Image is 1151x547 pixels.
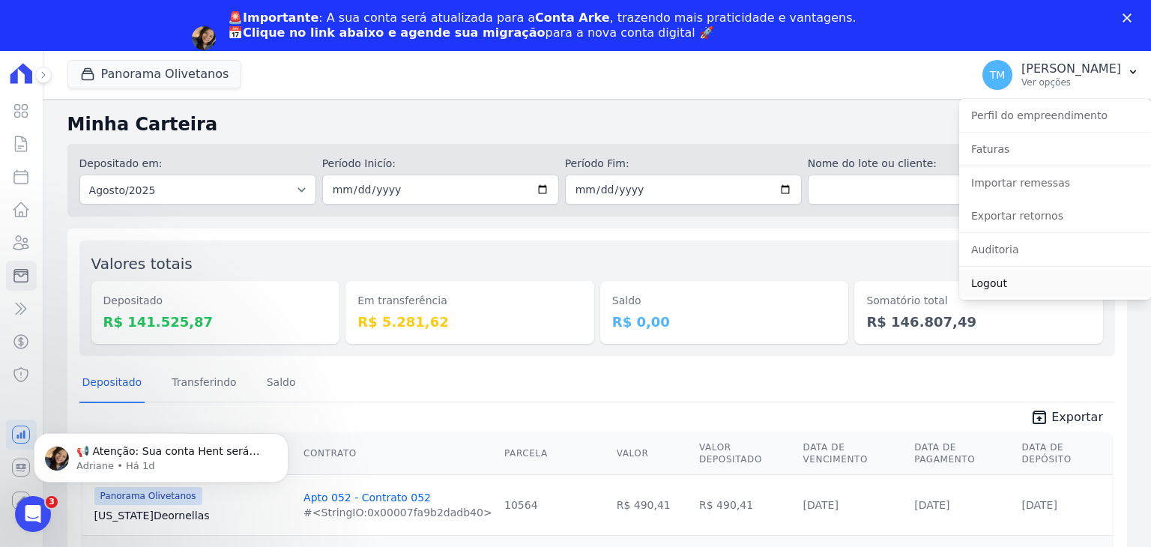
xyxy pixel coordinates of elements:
a: Transferindo [169,364,240,403]
th: Data de Vencimento [797,432,909,475]
label: Nome do lote ou cliente: [808,156,1045,172]
dd: R$ 141.525,87 [103,312,328,332]
span: Exportar [1051,408,1103,426]
label: Período Inicío: [322,156,559,172]
th: Valor [611,432,693,475]
a: Apto 052 - Contrato 052 [303,492,431,504]
b: 🚨Importante [228,10,318,25]
a: [US_STATE]Deornellas [94,508,291,523]
a: Perfil do empreendimento [959,102,1151,129]
dd: R$ 5.281,62 [357,312,582,332]
b: Conta Arke [535,10,609,25]
dt: Somatório total [866,293,1091,309]
a: Logout [959,270,1151,297]
td: R$ 490,41 [611,474,693,535]
button: TM [PERSON_NAME] Ver opções [970,54,1151,96]
a: 10564 [504,499,538,511]
button: Panorama Olivetanos [67,60,242,88]
i: unarchive [1030,408,1048,426]
a: unarchive Exportar [1018,408,1115,429]
label: Valores totais [91,255,193,273]
a: Depositado [79,364,145,403]
a: Auditoria [959,236,1151,263]
b: Clique no link abaixo e agende sua migração [243,25,546,40]
th: Parcela [498,432,611,475]
a: Agendar migração [228,49,351,66]
dt: Depositado [103,293,328,309]
span: TM [990,70,1006,80]
th: Contrato [297,432,498,475]
a: [DATE] [803,499,839,511]
a: [DATE] [914,499,949,511]
th: Data de Depósito [1016,432,1113,475]
a: Saldo [264,364,299,403]
th: Data de Pagamento [908,432,1015,475]
dd: R$ 146.807,49 [866,312,1091,332]
h2: Minha Carteira [67,111,1127,138]
label: Depositado em: [79,157,163,169]
th: Valor Depositado [693,432,797,475]
div: : A sua conta será atualizada para a , trazendo mais praticidade e vantagens. 📅 para a nova conta... [228,10,857,40]
dt: Saldo [612,293,837,309]
iframe: Intercom live chat [15,496,51,532]
a: Faturas [959,136,1151,163]
iframe: Intercom notifications mensagem [11,402,311,507]
dt: Em transferência [357,293,582,309]
dd: R$ 0,00 [612,312,837,332]
p: Ver opções [1021,76,1121,88]
img: Profile image for Adriane [192,26,216,50]
div: #<StringIO:0x00007fa9b2dadb40> [303,505,492,520]
a: Importar remessas [959,169,1151,196]
div: Fechar [1123,13,1138,22]
a: [DATE] [1022,499,1057,511]
a: Exportar retornos [959,202,1151,229]
span: 3 [46,496,58,508]
label: Período Fim: [565,156,802,172]
td: R$ 490,41 [693,474,797,535]
p: [PERSON_NAME] [1021,61,1121,76]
